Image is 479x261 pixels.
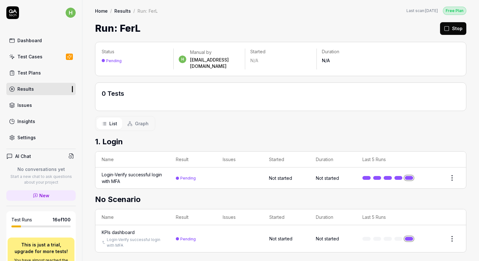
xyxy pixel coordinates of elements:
[17,86,34,92] div: Results
[11,241,71,255] p: This is just a trial, upgrade for more tests!
[310,152,356,167] th: Duration
[169,209,216,225] th: Result
[53,216,71,223] span: 16 of 100
[216,209,263,225] th: Issues
[95,152,169,167] th: Name
[440,22,466,35] button: Stop
[6,115,76,127] a: Insights
[95,8,108,14] a: Home
[250,49,311,55] p: Started
[356,152,419,167] th: Last 5 Runs
[102,49,168,55] p: Status
[106,58,122,63] div: Pending
[122,118,154,129] button: Graph
[102,90,124,97] span: 0 Tests
[356,209,419,225] th: Last 5 Runs
[6,166,76,173] p: No conversations yet
[310,167,356,188] td: Not started
[443,7,466,15] div: Free Plan
[406,8,438,14] button: Last scan:[DATE]
[6,50,76,63] a: Test Cases
[109,120,117,127] span: List
[425,8,438,13] time: [DATE]
[95,209,169,225] th: Name
[263,225,310,252] td: Not started
[102,229,135,236] a: KPIs dashboard
[310,209,356,225] th: Duration
[114,8,131,14] a: Results
[6,83,76,95] a: Results
[6,174,76,185] p: Start a new chat to ask questions about your project
[190,49,240,55] div: Manual by
[322,49,383,55] p: Duration
[66,8,76,18] span: h
[102,171,163,185] a: Login-Verify successful login with MFA
[17,134,36,141] div: Settings
[263,167,309,188] td: Not started
[137,8,158,14] div: Run: FerL
[17,102,32,108] div: Issues
[169,152,216,167] th: Result
[17,118,35,125] div: Insights
[6,190,76,201] a: New
[180,176,196,180] div: Pending
[180,237,196,241] div: Pending
[322,58,330,63] span: N/A
[95,194,466,205] h2: No Scenario
[39,192,49,199] span: New
[190,57,240,69] div: [EMAIL_ADDRESS][DOMAIN_NAME]
[443,6,466,15] button: Free Plan
[133,8,135,14] div: /
[216,152,263,167] th: Issues
[95,21,140,36] h1: Run: FerL
[97,118,122,129] button: List
[6,67,76,79] a: Test Plans
[17,37,42,44] div: Dashboard
[17,53,42,60] div: Test Cases
[406,8,438,14] span: Last scan:
[6,99,76,111] a: Issues
[6,131,76,144] a: Settings
[15,153,31,160] h4: AI Chat
[107,237,162,248] a: Login-Verify successful login with MFA
[263,152,309,167] th: Started
[95,136,466,147] h2: 1. Login
[17,69,41,76] div: Test Plans
[6,34,76,47] a: Dashboard
[263,209,310,225] th: Started
[179,55,186,63] span: h
[135,120,149,127] span: Graph
[66,6,76,19] button: h
[310,225,356,252] td: Not started
[11,217,32,223] h5: Test Runs
[110,8,112,14] div: /
[250,58,258,63] span: N/A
